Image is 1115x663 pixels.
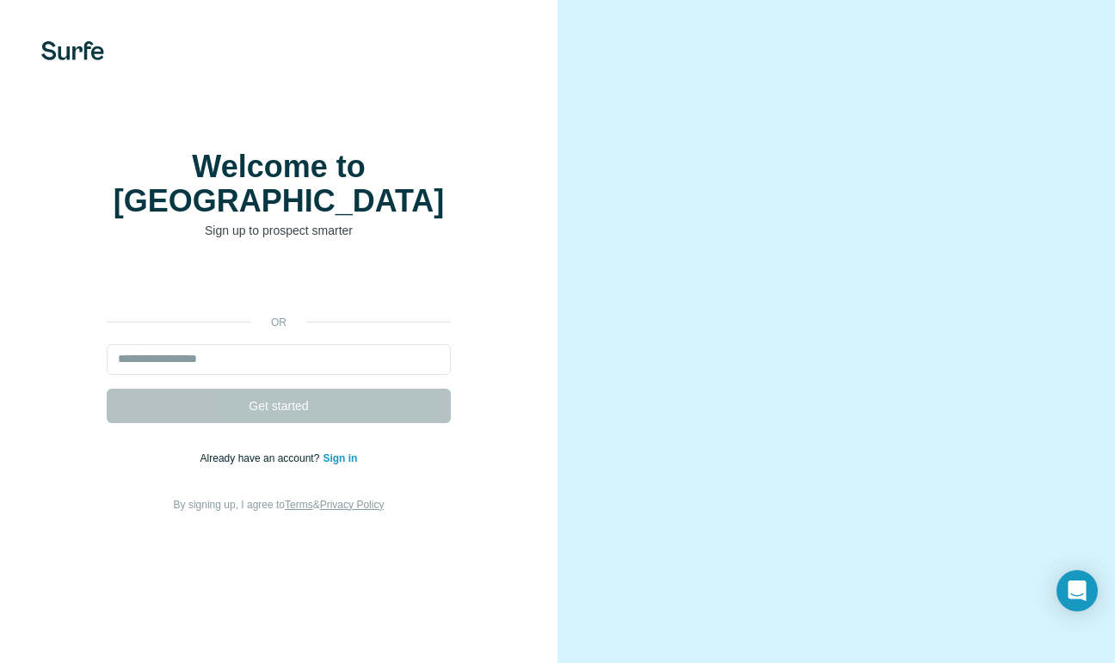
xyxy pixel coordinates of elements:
[323,452,357,464] a: Sign in
[98,265,459,303] iframe: Schaltfläche „Über Google anmelden“
[1056,570,1098,611] div: Open Intercom Messenger
[107,150,451,218] h1: Welcome to [GEOGRAPHIC_DATA]
[107,222,451,239] p: Sign up to prospect smarter
[320,499,385,511] a: Privacy Policy
[251,315,306,330] p: or
[41,41,104,60] img: Surfe's logo
[285,499,313,511] a: Terms
[200,452,323,464] span: Already have an account?
[174,499,385,511] span: By signing up, I agree to &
